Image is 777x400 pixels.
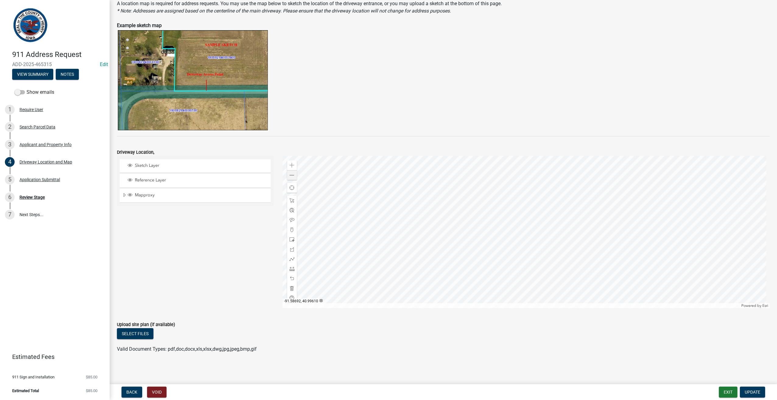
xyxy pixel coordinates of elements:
[12,375,54,379] span: 911 Sign and Installation
[147,387,167,398] button: Void
[133,177,269,183] span: Reference Layer
[117,346,257,352] span: Valid Document Types: pdf,doc,docx,xls,xlsx,dwg,jpg,jpeg,bmp,gif
[12,61,97,67] span: ADD-2025-465315
[117,23,162,28] b: Example sketch map
[19,125,55,129] div: Search Parcel Data
[12,69,53,80] button: View Summary
[133,192,269,198] span: Mapproxy
[127,177,269,184] div: Reference Layer
[5,192,15,202] div: 6
[12,72,53,77] wm-modal-confirm: Summary
[126,390,137,395] span: Back
[120,174,271,188] li: Reference Layer
[15,89,54,96] label: Show emails
[121,387,142,398] button: Back
[5,210,15,219] div: 7
[86,375,97,379] span: $85.00
[19,107,43,112] div: Require User
[762,304,768,308] a: Esri
[740,303,770,308] div: Powered by
[117,328,153,339] button: Select files
[117,150,154,155] label: Driveway Location,
[5,351,100,363] a: Estimated Fees
[56,72,79,77] wm-modal-confirm: Notes
[287,160,297,170] div: Zoom in
[119,158,271,204] ul: Layer List
[740,387,765,398] button: Update
[287,170,297,180] div: Zoom out
[86,389,97,393] span: $85.00
[5,175,15,184] div: 5
[117,8,451,14] i: * Note: Addresses are assigned based on the centerline of the main driveway. Please ensure that t...
[12,50,105,59] h4: 911 Address Request
[12,6,48,44] img: Henry County, Iowa
[100,61,108,67] a: Edit
[120,159,271,173] li: Sketch Layer
[5,122,15,132] div: 2
[19,160,72,164] div: Driveway Location and Map
[5,157,15,167] div: 4
[287,183,297,193] div: Find my location
[120,189,271,203] li: Mapproxy
[117,29,269,131] img: Driveway_Access_sketch.JPG
[133,163,269,168] span: Sketch Layer
[127,192,269,198] div: Mapproxy
[19,142,72,147] div: Applicant and Property Info
[12,389,39,393] span: Estimated Total
[100,61,108,67] wm-modal-confirm: Edit Application Number
[19,177,60,182] div: Application Submittal
[19,195,45,199] div: Review Stage
[56,69,79,80] button: Notes
[117,323,175,327] label: Upload site plan (if available)
[127,163,269,169] div: Sketch Layer
[122,192,127,199] span: Expand
[5,105,15,114] div: 1
[719,387,737,398] button: Exit
[745,390,760,395] span: Update
[5,140,15,149] div: 3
